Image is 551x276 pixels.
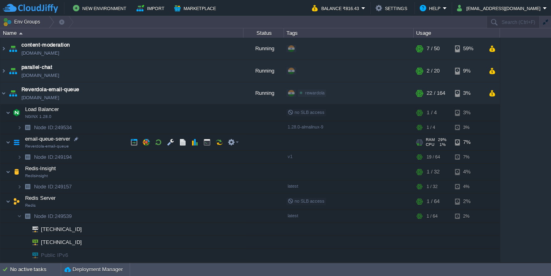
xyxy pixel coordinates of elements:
[25,173,48,178] span: Redisinsight
[376,3,410,13] button: Settings
[427,180,438,193] div: 1 / 32
[22,236,27,248] img: AMDAwAAAACH5BAEAAAAALAAAAAABAAEAAAICRAEAOw==
[244,28,284,38] div: Status
[288,110,325,115] span: no SLB access
[10,263,61,276] div: No active tasks
[24,136,71,142] a: email-queue-serverReverdola-email-queue
[455,105,481,121] div: 3%
[455,134,481,150] div: 7%
[455,164,481,180] div: 4%
[24,135,71,142] span: email-queue-server
[288,154,293,159] span: v1
[24,165,57,172] span: Redis-Insight
[34,213,55,219] span: Node ID:
[40,223,83,235] span: [TECHNICAL_ID]
[305,90,325,95] span: rewardola
[427,82,445,104] div: 22 / 164
[455,60,481,82] div: 9%
[0,38,7,60] img: AMDAwAAAACH5BAEAAAAALAAAAAABAAEAAAICRAEAOw==
[21,41,70,49] a: content-moderation
[40,252,69,258] a: Public IPv6
[21,71,59,79] a: [DOMAIN_NAME]
[24,195,57,201] span: Redis Server
[455,82,481,104] div: 3%
[455,151,481,163] div: 7%
[11,193,22,210] img: AMDAwAAAACH5BAEAAAAALAAAAAABAAEAAAICRAEAOw==
[438,142,446,147] span: 1%
[17,180,22,193] img: AMDAwAAAACH5BAEAAAAALAAAAAABAAEAAAICRAEAOw==
[21,86,79,94] a: Reverdola-email-queue
[288,184,298,188] span: latest
[34,124,55,131] span: Node ID:
[7,38,19,60] img: AMDAwAAAACH5BAEAAAAALAAAAAABAAEAAAICRAEAOw==
[288,213,298,218] span: latest
[33,213,73,220] span: 249539
[40,249,69,261] span: Public IPv6
[21,63,52,71] a: parallel-chat
[33,183,73,190] a: Node ID:249157
[438,137,446,142] span: 29%
[24,106,60,112] a: Load BalancerNGINX 1.28.0
[27,236,38,248] img: AMDAwAAAACH5BAEAAAAALAAAAAABAAEAAAICRAEAOw==
[22,223,27,235] img: AMDAwAAAACH5BAEAAAAALAAAAAABAAEAAAICRAEAOw==
[22,210,33,223] img: AMDAwAAAACH5BAEAAAAALAAAAAABAAEAAAICRAEAOw==
[17,121,22,134] img: AMDAwAAAACH5BAEAAAAALAAAAAABAAEAAAICRAEAOw==
[414,28,500,38] div: Usage
[427,151,440,163] div: 19 / 64
[17,210,22,223] img: AMDAwAAAACH5BAEAAAAALAAAAAABAAEAAAICRAEAOw==
[0,60,7,82] img: AMDAwAAAACH5BAEAAAAALAAAAAABAAEAAAICRAEAOw==
[33,154,73,160] span: 249194
[284,28,413,38] div: Tags
[19,32,23,34] img: AMDAwAAAACH5BAEAAAAALAAAAAABAAEAAAICRAEAOw==
[455,121,481,134] div: 3%
[243,82,284,104] div: Running
[288,124,323,129] span: 1.28.0-almalinux-9
[6,193,11,210] img: AMDAwAAAACH5BAEAAAAALAAAAAABAAEAAAICRAEAOw==
[22,249,27,261] img: AMDAwAAAACH5BAEAAAAALAAAAAABAAEAAAICRAEAOw==
[426,137,435,142] span: RAM
[0,82,7,104] img: AMDAwAAAACH5BAEAAAAALAAAAAABAAEAAAICRAEAOw==
[40,239,83,245] a: [TECHNICAL_ID]
[11,134,22,150] img: AMDAwAAAACH5BAEAAAAALAAAAAABAAEAAAICRAEAOw==
[6,164,11,180] img: AMDAwAAAACH5BAEAAAAALAAAAAABAAEAAAICRAEAOw==
[27,249,38,261] img: AMDAwAAAACH5BAEAAAAALAAAAAABAAEAAAICRAEAOw==
[11,105,22,121] img: AMDAwAAAACH5BAEAAAAALAAAAAABAAEAAAICRAEAOw==
[7,82,19,104] img: AMDAwAAAACH5BAEAAAAALAAAAAABAAEAAAICRAEAOw==
[7,60,19,82] img: AMDAwAAAACH5BAEAAAAALAAAAAABAAEAAAICRAEAOw==
[427,60,440,82] div: 2 / 20
[25,203,36,208] span: Redis
[455,180,481,193] div: 4%
[22,151,33,163] img: AMDAwAAAACH5BAEAAAAALAAAAAABAAEAAAICRAEAOw==
[17,151,22,163] img: AMDAwAAAACH5BAEAAAAALAAAAAABAAEAAAICRAEAOw==
[426,142,434,147] span: CPU
[33,183,73,190] span: 249157
[243,60,284,82] div: Running
[6,105,11,121] img: AMDAwAAAACH5BAEAAAAALAAAAAABAAEAAAICRAEAOw==
[25,114,51,119] span: NGINX 1.28.0
[27,223,38,235] img: AMDAwAAAACH5BAEAAAAALAAAAAABAAEAAAICRAEAOw==
[427,105,437,121] div: 1 / 4
[427,38,440,60] div: 7 / 50
[40,226,83,232] a: [TECHNICAL_ID]
[34,184,55,190] span: Node ID:
[21,49,59,57] a: [DOMAIN_NAME]
[34,154,55,160] span: Node ID:
[6,134,11,150] img: AMDAwAAAACH5BAEAAAAALAAAAAABAAEAAAICRAEAOw==
[64,265,123,274] button: Deployment Manager
[24,106,60,113] span: Load Balancer
[24,195,57,201] a: Redis ServerRedis
[288,199,325,203] span: no SLB access
[455,193,481,210] div: 2%
[312,3,361,13] button: Balance ₹816.43
[24,165,57,171] a: Redis-InsightRedisinsight
[22,180,33,193] img: AMDAwAAAACH5BAEAAAAALAAAAAABAAEAAAICRAEAOw==
[73,3,129,13] button: New Environment
[40,236,83,248] span: [TECHNICAL_ID]
[427,210,438,223] div: 1 / 64
[1,28,243,38] div: Name
[33,213,73,220] a: Node ID:249539
[457,3,543,13] button: [EMAIL_ADDRESS][DOMAIN_NAME]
